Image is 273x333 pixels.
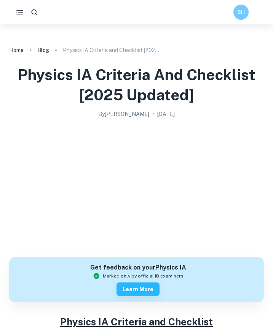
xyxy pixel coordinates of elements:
[233,5,249,20] button: SH
[98,110,149,118] h2: By [PERSON_NAME]
[103,273,184,279] span: Marked only by official IB examiners
[9,65,264,105] h1: Physics IA Criteria and Checklist [2025 updated]
[63,46,162,54] p: Physics IA Criteria and Checklist [2025 updated]
[117,282,160,296] button: Learn more
[9,257,264,302] a: Get feedback on yourPhysics IAMarked only by official IB examinersLearn more
[157,110,175,118] h2: [DATE]
[237,8,246,16] h6: SH
[60,316,213,328] u: Physics IA Criteria and Checklist
[37,45,49,55] a: Blog
[9,45,24,55] a: Home
[90,263,186,273] h6: Get feedback on your Physics IA
[9,121,264,249] img: Physics IA Criteria and Checklist [2025 updated] cover image
[152,110,154,118] p: •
